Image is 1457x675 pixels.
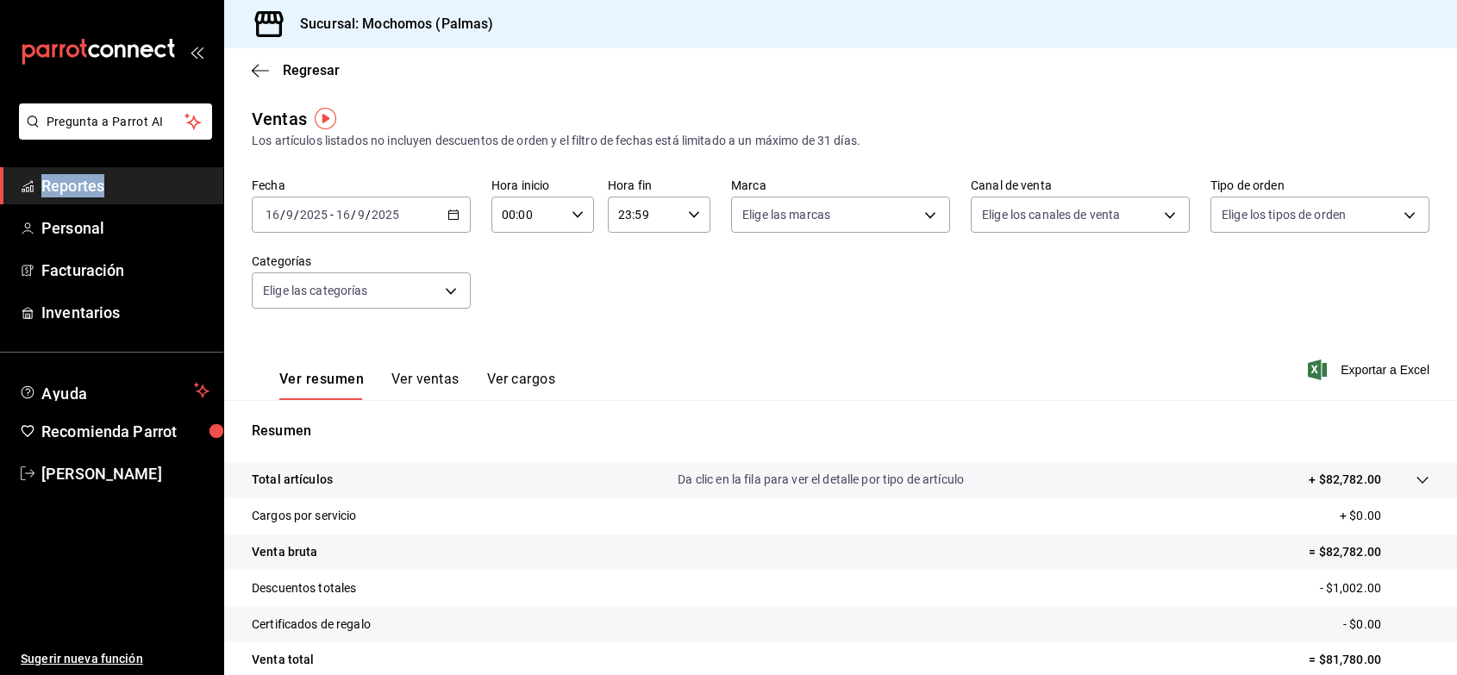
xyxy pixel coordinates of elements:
[47,113,185,131] span: Pregunta a Parrot AI
[1340,507,1429,525] p: + $0.00
[252,421,1429,441] p: Resumen
[1222,206,1346,223] span: Elige los tipos de orden
[263,282,368,299] span: Elige las categorías
[330,208,334,222] span: -
[252,471,333,489] p: Total artículos
[21,650,209,668] span: Sugerir nueva función
[335,208,351,222] input: --
[265,208,280,222] input: --
[971,179,1190,191] label: Canal de venta
[252,106,307,132] div: Ventas
[1309,651,1429,669] p: = $81,780.00
[252,579,356,597] p: Descuentos totales
[1343,616,1429,634] p: - $0.00
[252,507,357,525] p: Cargos por servicio
[1311,359,1429,380] button: Exportar a Excel
[41,216,209,240] span: Personal
[41,174,209,197] span: Reportes
[41,301,209,324] span: Inventarios
[982,206,1120,223] span: Elige los canales de venta
[285,208,294,222] input: --
[731,179,950,191] label: Marca
[279,371,555,400] div: navigation tabs
[252,651,314,669] p: Venta total
[491,179,594,191] label: Hora inicio
[742,206,830,223] span: Elige las marcas
[678,471,964,489] p: Da clic en la fila para ver el detalle por tipo de artículo
[190,45,203,59] button: open_drawer_menu
[1210,179,1429,191] label: Tipo de orden
[41,462,209,485] span: [PERSON_NAME]
[252,255,471,267] label: Categorías
[1309,543,1429,561] p: = $82,782.00
[252,543,317,561] p: Venta bruta
[371,208,400,222] input: ----
[252,616,371,634] p: Certificados de regalo
[19,103,212,140] button: Pregunta a Parrot AI
[315,108,336,129] img: Tooltip marker
[351,208,356,222] span: /
[41,420,209,443] span: Recomienda Parrot
[252,179,471,191] label: Fecha
[12,125,212,143] a: Pregunta a Parrot AI
[41,380,187,401] span: Ayuda
[608,179,710,191] label: Hora fin
[487,371,556,400] button: Ver cargos
[279,371,364,400] button: Ver resumen
[1309,471,1381,489] p: + $82,782.00
[286,14,494,34] h3: Sucursal: Mochomos (Palmas)
[283,62,340,78] span: Regresar
[391,371,460,400] button: Ver ventas
[294,208,299,222] span: /
[1320,579,1429,597] p: - $1,002.00
[366,208,371,222] span: /
[299,208,328,222] input: ----
[280,208,285,222] span: /
[357,208,366,222] input: --
[252,132,1429,150] div: Los artículos listados no incluyen descuentos de orden y el filtro de fechas está limitado a un m...
[41,259,209,282] span: Facturación
[252,62,340,78] button: Regresar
